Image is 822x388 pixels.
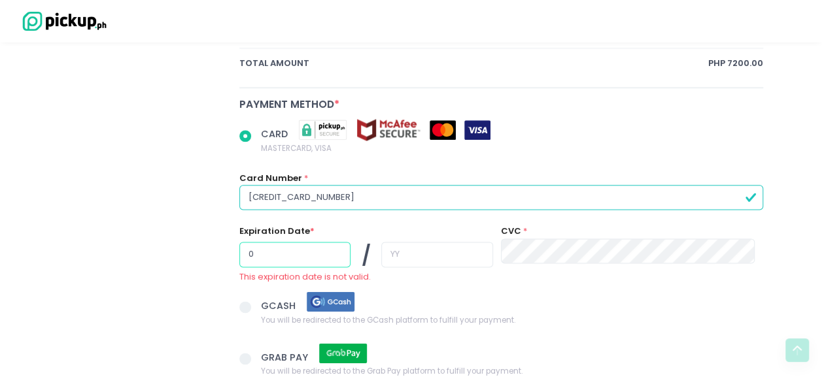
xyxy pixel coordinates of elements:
span: PHP 7200.00 [708,57,763,70]
label: Expiration Date [239,225,315,238]
div: Payment Method [239,97,764,112]
img: gcash [298,290,364,313]
span: You will be redirected to the Grab Pay platform to fulfill your payment. [261,364,522,378]
img: mastercard [430,120,456,140]
span: MASTERCARD, VISA [261,141,490,154]
img: grab pay [311,342,376,364]
span: GRAB PAY [261,350,311,363]
img: mcafee-secure [356,118,421,141]
img: pickupsecure [290,118,356,141]
img: logo [16,10,108,33]
label: Card Number [239,172,302,185]
span: / [362,242,371,270]
span: CARD [261,127,290,140]
span: total amount [239,57,709,70]
input: Card Number [239,185,764,210]
label: CVC [501,225,521,238]
span: You will be redirected to the GCash platform to fulfill your payment. [261,313,515,326]
div: This expiration date is not valid. [239,270,493,283]
input: MM [239,242,351,267]
span: GCASH [261,299,298,312]
input: YY [381,242,493,267]
img: visa [464,120,490,140]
